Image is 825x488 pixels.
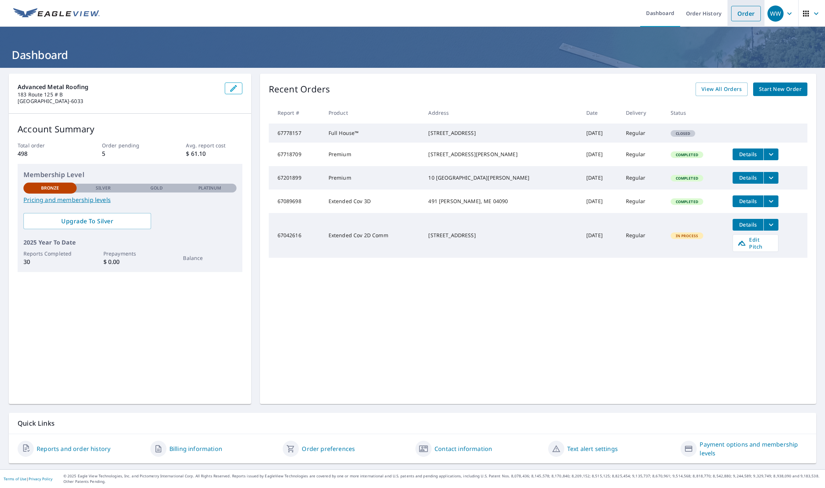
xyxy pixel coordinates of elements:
th: Date [580,102,620,124]
p: © 2025 Eagle View Technologies, Inc. and Pictometry International Corp. All Rights Reserved. Repo... [63,473,821,484]
p: 498 [18,149,74,158]
p: 30 [23,257,77,266]
p: 183 Route 125 # B [18,91,219,98]
td: [DATE] [580,166,620,190]
p: $ 0.00 [103,257,157,266]
td: Extended Cov 3D [323,190,423,213]
a: Billing information [169,444,222,453]
button: filesDropdownBtn-67718709 [763,148,778,160]
p: Account Summary [18,122,242,136]
a: Payment options and membership levels [700,440,807,458]
p: Silver [96,185,111,191]
th: Product [323,102,423,124]
td: Full House™ [323,124,423,143]
th: Address [422,102,580,124]
div: 10 [GEOGRAPHIC_DATA][PERSON_NAME] [428,174,575,181]
button: filesDropdownBtn-67201899 [763,172,778,184]
div: [STREET_ADDRESS][PERSON_NAME] [428,151,575,158]
td: Regular [620,143,665,166]
p: Total order [18,142,74,149]
div: WW [767,5,784,22]
button: detailsBtn-67718709 [733,148,763,160]
td: [DATE] [580,143,620,166]
span: Completed [671,199,703,204]
td: Regular [620,190,665,213]
td: 67089698 [269,190,323,213]
a: Start New Order [753,82,807,96]
p: Reports Completed [23,250,77,257]
td: Extended Cov 2D Comm [323,213,423,258]
a: Contact information [434,444,492,453]
td: Regular [620,166,665,190]
button: filesDropdownBtn-67042616 [763,219,778,231]
td: [DATE] [580,124,620,143]
span: In Process [671,233,703,238]
a: Text alert settings [567,444,618,453]
td: Regular [620,124,665,143]
p: 2025 Year To Date [23,238,236,247]
button: filesDropdownBtn-67089698 [763,195,778,207]
div: 491 [PERSON_NAME], ME 04090 [428,198,575,205]
th: Report # [269,102,323,124]
p: Balance [183,254,236,262]
a: Upgrade To Silver [23,213,151,229]
span: Completed [671,176,703,181]
a: Order preferences [302,444,355,453]
span: Completed [671,152,703,157]
a: Reports and order history [37,444,110,453]
td: 67718709 [269,143,323,166]
p: Membership Level [23,170,236,180]
a: Terms of Use [4,476,26,481]
p: Avg. report cost [186,142,242,149]
td: [DATE] [580,213,620,258]
span: Details [737,151,759,158]
span: Details [737,174,759,181]
p: $ 61.10 [186,149,242,158]
button: detailsBtn-67201899 [733,172,763,184]
p: Bronze [41,185,59,191]
p: 5 [102,149,158,158]
span: Closed [671,131,695,136]
a: Privacy Policy [29,476,52,481]
img: EV Logo [13,8,100,19]
td: 67778157 [269,124,323,143]
div: [STREET_ADDRESS] [428,232,575,239]
span: Start New Order [759,85,802,94]
td: [DATE] [580,190,620,213]
a: Order [731,6,761,21]
span: Edit Pitch [737,236,774,250]
p: Recent Orders [269,82,330,96]
span: Details [737,198,759,205]
span: Details [737,221,759,228]
p: Platinum [198,185,221,191]
td: 67042616 [269,213,323,258]
p: | [4,477,52,481]
td: Premium [323,143,423,166]
th: Status [665,102,727,124]
button: detailsBtn-67089698 [733,195,763,207]
h1: Dashboard [9,47,816,62]
a: View All Orders [696,82,748,96]
th: Delivery [620,102,665,124]
p: Order pending [102,142,158,149]
button: detailsBtn-67042616 [733,219,763,231]
p: [GEOGRAPHIC_DATA]-6033 [18,98,219,104]
td: Regular [620,213,665,258]
a: Edit Pitch [733,234,778,252]
p: Quick Links [18,419,807,428]
span: Upgrade To Silver [29,217,145,225]
span: View All Orders [701,85,742,94]
td: Premium [323,166,423,190]
div: [STREET_ADDRESS] [428,129,575,137]
p: Prepayments [103,250,157,257]
a: Pricing and membership levels [23,195,236,204]
p: Gold [150,185,163,191]
td: 67201899 [269,166,323,190]
p: Advanced Metal Roofing [18,82,219,91]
